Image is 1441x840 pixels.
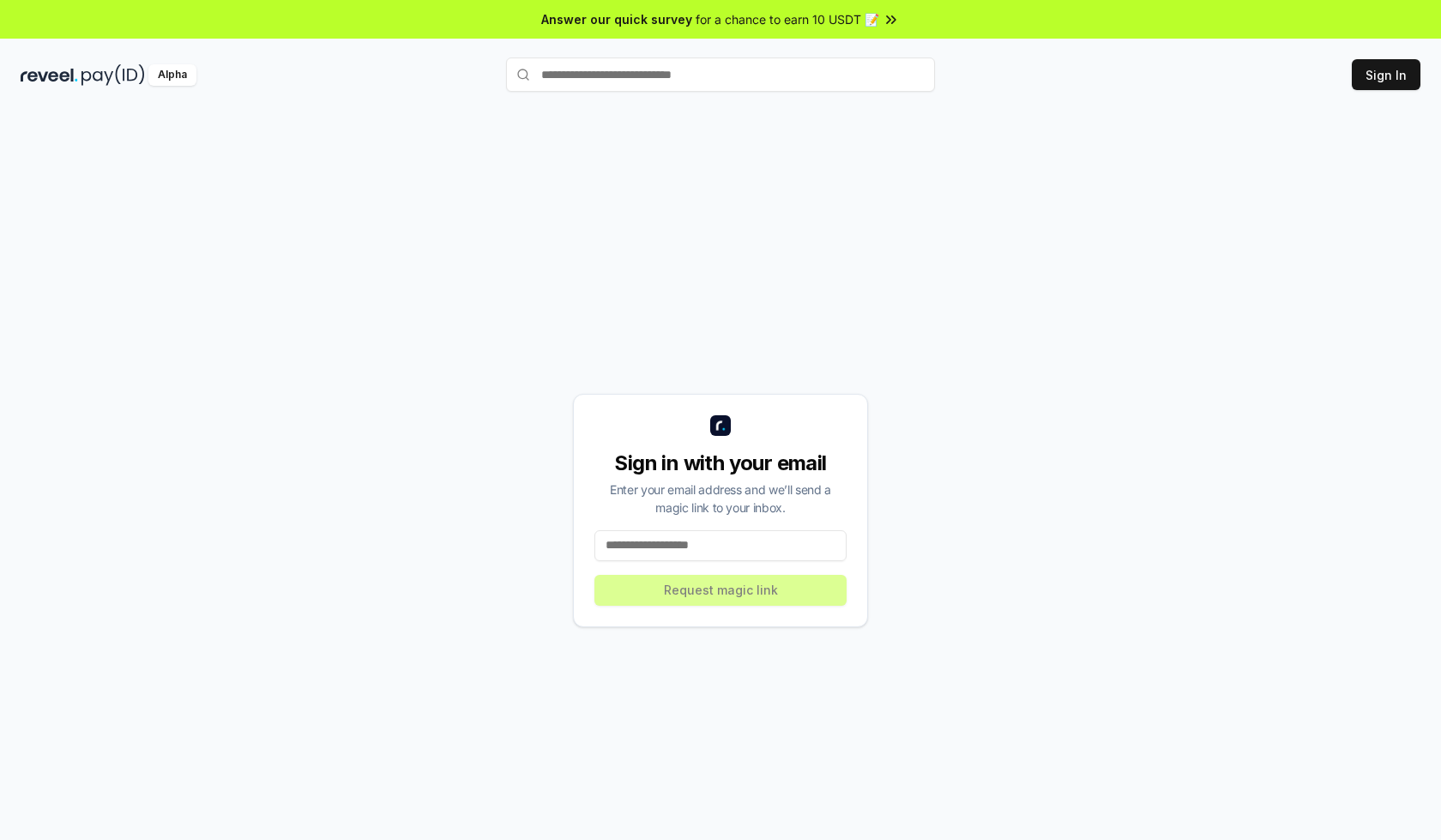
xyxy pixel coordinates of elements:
[710,415,731,436] img: logo_small
[541,10,692,28] span: Answer our quick survey
[594,480,847,517] div: Enter your email address and we’ll send a magic link to your inbox.
[148,64,196,86] div: Alpha
[1352,59,1420,90] button: Sign In
[81,64,145,86] img: pay_id
[696,10,879,28] span: for a chance to earn 10 USDT 📝
[594,450,847,477] div: Sign in with your email
[21,64,78,86] img: reveel_dark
